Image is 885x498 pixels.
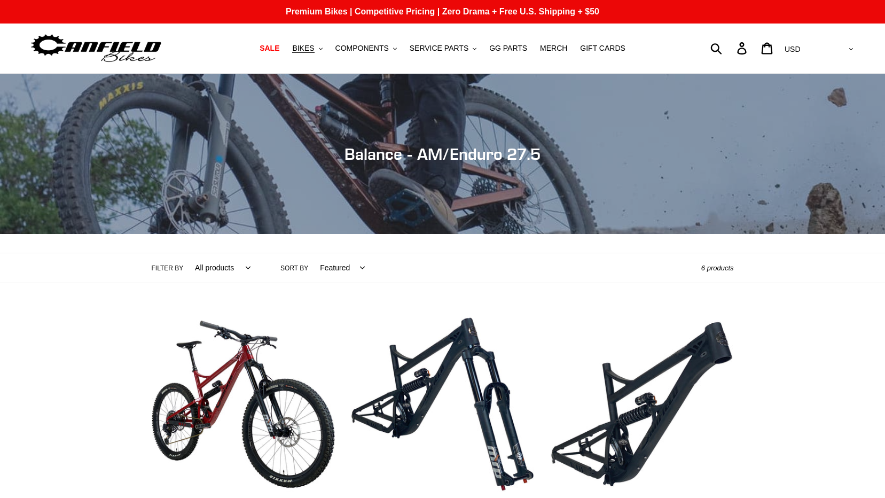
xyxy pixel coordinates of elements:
label: Sort by [280,263,308,273]
button: SERVICE PARTS [404,41,482,56]
span: BIKES [292,44,314,53]
a: SALE [254,41,285,56]
a: MERCH [535,41,573,56]
span: GIFT CARDS [580,44,625,53]
button: COMPONENTS [330,41,402,56]
span: SALE [260,44,279,53]
label: Filter by [152,263,184,273]
a: GIFT CARDS [575,41,631,56]
span: MERCH [540,44,567,53]
input: Search [716,36,743,60]
span: 6 products [701,264,734,272]
button: BIKES [287,41,327,56]
a: GG PARTS [484,41,532,56]
span: GG PARTS [489,44,527,53]
span: COMPONENTS [335,44,389,53]
span: Balance - AM/Enduro 27.5 [344,144,541,164]
span: SERVICE PARTS [410,44,468,53]
img: Canfield Bikes [29,32,163,65]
